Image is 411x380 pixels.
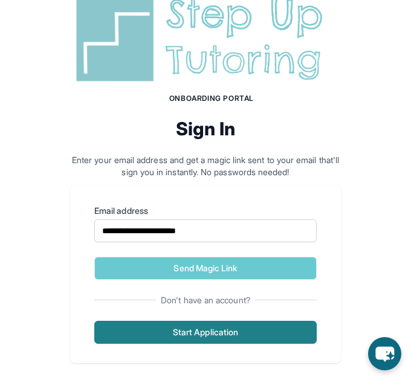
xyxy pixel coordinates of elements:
[94,321,317,344] button: Start Application
[94,205,317,217] label: Email address
[94,257,317,280] button: Send Magic Link
[156,294,255,306] span: Don't have an account?
[368,337,401,370] button: chat-button
[82,94,341,103] h1: Onboarding Portal
[70,154,341,178] p: Enter your email address and get a magic link sent to your email that'll sign you in instantly. N...
[70,118,341,140] h2: Sign In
